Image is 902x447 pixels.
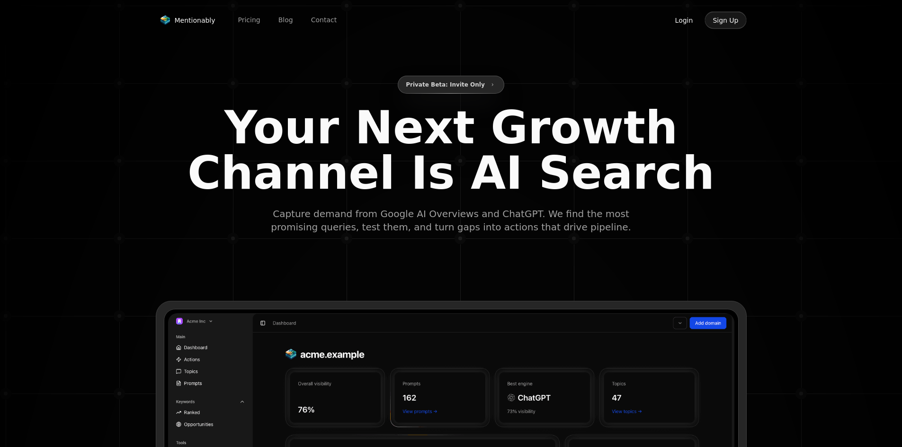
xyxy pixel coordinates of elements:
a: Pricing [231,13,268,27]
span: Your Next Growth Channel Is AI Search [179,105,724,196]
button: Private Beta: Invite Only [398,76,504,94]
img: Mentionably logo [160,16,171,25]
button: Sign Up [705,11,746,29]
a: Contact [304,13,344,27]
span: Capture demand from Google AI Overviews and ChatGPT. We find the most promising queries, test the... [269,207,633,234]
a: Mentionably [156,14,219,27]
span: Private Beta: Invite Only [406,79,485,90]
span: Mentionably [175,16,215,25]
a: Blog [271,13,301,27]
button: Login [667,11,701,29]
